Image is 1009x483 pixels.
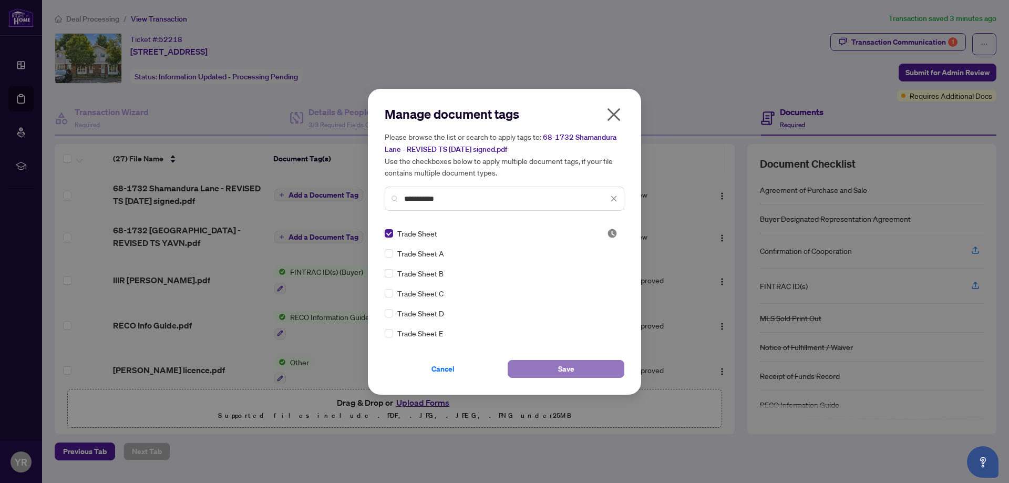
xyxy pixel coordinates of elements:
[385,132,616,154] span: 68-1732 Shamandura Lane - REVISED TS [DATE] signed.pdf
[605,106,622,123] span: close
[607,228,617,239] span: Pending Review
[397,268,444,279] span: Trade Sheet B
[385,106,624,122] h2: Manage document tags
[558,361,574,377] span: Save
[397,248,444,259] span: Trade Sheet A
[397,287,444,299] span: Trade Sheet C
[385,131,624,178] h5: Please browse the list or search to apply tags to: Use the checkboxes below to apply multiple doc...
[397,327,443,339] span: Trade Sheet E
[967,446,998,478] button: Open asap
[508,360,624,378] button: Save
[397,228,437,239] span: Trade Sheet
[610,195,617,202] span: close
[385,360,501,378] button: Cancel
[397,307,444,319] span: Trade Sheet D
[431,361,455,377] span: Cancel
[607,228,617,239] img: status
